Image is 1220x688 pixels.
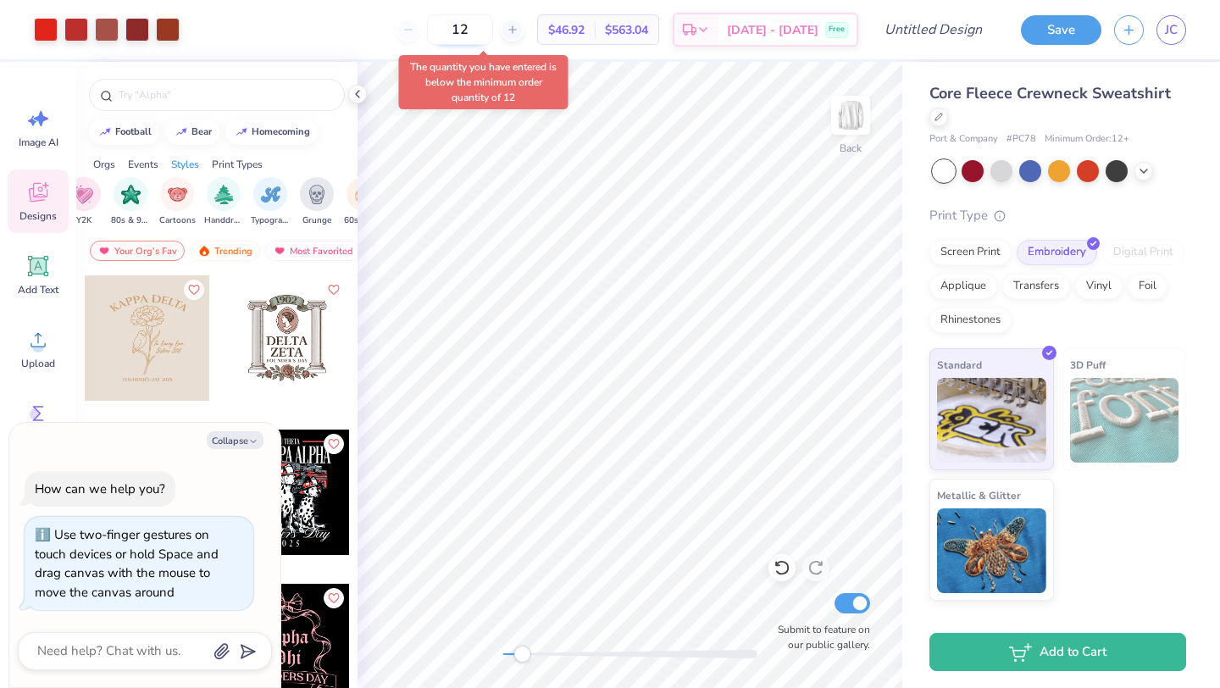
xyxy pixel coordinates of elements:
[399,55,568,109] div: The quantity you have entered is below the minimum order quantity of 12
[840,141,862,156] div: Back
[300,177,334,227] button: filter button
[1017,240,1097,265] div: Embroidery
[1070,378,1179,463] img: 3D Puff
[871,13,995,47] input: Untitled Design
[204,177,243,227] button: filter button
[159,214,196,227] span: Cartoons
[1165,20,1178,40] span: JC
[19,209,57,223] span: Designs
[324,280,344,300] button: Like
[1070,356,1106,374] span: 3D Puff
[354,185,373,204] img: 60s & 70s Image
[1102,240,1184,265] div: Digital Print
[273,245,286,257] img: most_fav.gif
[251,177,290,227] div: filter for Typography
[605,21,648,39] span: $563.04
[937,356,982,374] span: Standard
[121,185,141,204] img: 80s & 90s Image
[184,280,204,300] button: Like
[18,283,58,297] span: Add Text
[300,177,334,227] div: filter for Grunge
[171,157,199,172] div: Styles
[308,185,326,204] img: Grunge Image
[252,127,310,136] div: homecoming
[111,177,150,227] div: filter for 80s & 90s
[261,185,280,204] img: Typography Image
[35,480,165,497] div: How can we help you?
[89,119,159,145] button: football
[67,177,101,227] div: filter for Y2K
[929,132,998,147] span: Port & Company
[197,245,211,257] img: trending.gif
[829,24,845,36] span: Free
[937,486,1021,504] span: Metallic & Glitter
[67,177,101,227] button: filter button
[165,119,219,145] button: bear
[513,646,530,663] div: Accessibility label
[1021,15,1101,45] button: Save
[1045,132,1129,147] span: Minimum Order: 12 +
[90,241,185,261] div: Your Org's Fav
[76,214,91,227] span: Y2K
[97,245,111,257] img: most_fav.gif
[427,14,493,45] input: – –
[214,185,233,204] img: Handdrawn Image
[35,526,219,601] div: Use two-finger gestures on touch devices or hold Space and drag canvas with the mouse to move the...
[1006,132,1036,147] span: # PC78
[204,214,243,227] span: Handdrawn
[115,127,152,136] div: football
[929,206,1186,225] div: Print Type
[344,177,383,227] button: filter button
[1002,274,1070,299] div: Transfers
[235,127,248,137] img: trend_line.gif
[191,127,212,136] div: bear
[159,177,196,227] div: filter for Cartoons
[168,185,187,204] img: Cartoons Image
[204,177,243,227] div: filter for Handdrawn
[19,136,58,149] span: Image AI
[1128,274,1167,299] div: Foil
[929,633,1186,671] button: Add to Cart
[251,214,290,227] span: Typography
[344,214,383,227] span: 60s & 70s
[324,588,344,608] button: Like
[190,241,260,261] div: Trending
[75,185,93,204] img: Y2K Image
[1075,274,1123,299] div: Vinyl
[727,21,818,39] span: [DATE] - [DATE]
[929,83,1171,103] span: Core Fleece Crewneck Sweatshirt
[111,177,150,227] button: filter button
[128,157,158,172] div: Events
[1156,15,1186,45] a: JC
[175,127,188,137] img: trend_line.gif
[265,241,361,261] div: Most Favorited
[212,157,263,172] div: Print Types
[21,357,55,370] span: Upload
[929,274,997,299] div: Applique
[344,177,383,227] div: filter for 60s & 70s
[768,622,870,652] label: Submit to feature on our public gallery.
[93,157,115,172] div: Orgs
[225,119,318,145] button: homecoming
[324,434,344,454] button: Like
[98,127,112,137] img: trend_line.gif
[937,508,1046,593] img: Metallic & Glitter
[159,177,196,227] button: filter button
[207,431,263,449] button: Collapse
[111,214,150,227] span: 80s & 90s
[834,98,868,132] img: Back
[929,308,1012,333] div: Rhinestones
[251,177,290,227] button: filter button
[929,240,1012,265] div: Screen Print
[937,378,1046,463] img: Standard
[302,214,331,227] span: Grunge
[548,21,585,39] span: $46.92
[117,86,334,103] input: Try "Alpha"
